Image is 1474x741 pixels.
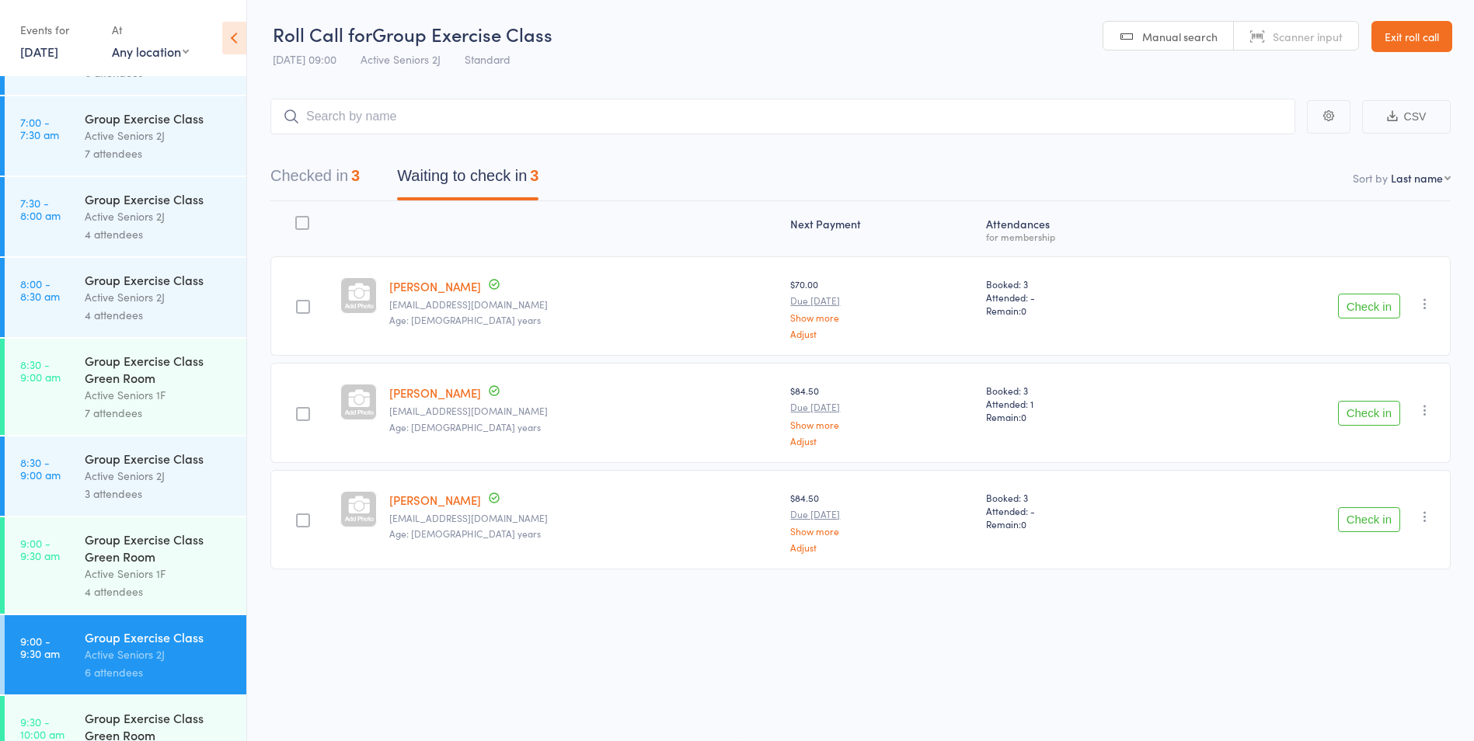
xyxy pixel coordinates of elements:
[986,491,1165,504] span: Booked: 3
[389,513,778,524] small: mmthompson@bigpond.com
[1021,304,1026,317] span: 0
[85,485,233,503] div: 3 attendees
[389,420,541,433] span: Age: [DEMOGRAPHIC_DATA] years
[5,177,246,256] a: 7:30 -8:00 amGroup Exercise ClassActive Seniors 2J4 attendees
[85,386,233,404] div: Active Seniors 1F
[270,99,1295,134] input: Search by name
[1273,29,1343,44] span: Scanner input
[465,51,510,67] span: Standard
[85,271,233,288] div: Group Exercise Class
[5,339,246,435] a: 8:30 -9:00 amGroup Exercise Class Green RoomActive Seniors 1F7 attendees
[530,167,538,184] div: 3
[85,531,233,565] div: Group Exercise Class Green Room
[85,288,233,306] div: Active Seniors 2J
[389,299,778,310] small: susanpratt2153@gmail.com
[85,352,233,386] div: Group Exercise Class Green Room
[85,565,233,583] div: Active Seniors 1F
[5,517,246,614] a: 9:00 -9:30 amGroup Exercise Class Green RoomActive Seniors 1F4 attendees
[389,278,481,294] a: [PERSON_NAME]
[85,450,233,467] div: Group Exercise Class
[790,295,973,306] small: Due [DATE]
[1391,170,1443,186] div: Last name
[389,405,778,416] small: paulwslater2@gmail.com
[20,277,60,302] time: 8:00 - 8:30 am
[790,526,973,536] a: Show more
[85,127,233,144] div: Active Seniors 2J
[20,43,58,60] a: [DATE]
[790,436,973,446] a: Adjust
[85,583,233,600] div: 4 attendees
[85,663,233,681] div: 6 attendees
[85,306,233,324] div: 4 attendees
[1362,100,1451,134] button: CSV
[20,715,64,740] time: 9:30 - 10:00 am
[790,542,973,552] a: Adjust
[986,504,1165,517] span: Attended: -
[790,402,973,412] small: Due [DATE]
[85,144,233,162] div: 7 attendees
[389,527,541,540] span: Age: [DEMOGRAPHIC_DATA] years
[372,21,552,47] span: Group Exercise Class
[1021,517,1026,531] span: 0
[986,290,1165,304] span: Attended: -
[361,51,441,67] span: Active Seniors 2J
[5,437,246,516] a: 8:30 -9:00 amGroup Exercise ClassActive Seniors 2J3 attendees
[1142,29,1218,44] span: Manual search
[1371,21,1452,52] a: Exit roll call
[389,313,541,326] span: Age: [DEMOGRAPHIC_DATA] years
[790,277,973,339] div: $70.00
[389,384,481,401] a: [PERSON_NAME]
[784,208,979,249] div: Next Payment
[1338,401,1400,426] button: Check in
[273,51,336,67] span: [DATE] 09:00
[790,312,973,322] a: Show more
[85,467,233,485] div: Active Seniors 2J
[85,110,233,127] div: Group Exercise Class
[1353,170,1388,186] label: Sort by
[20,635,60,659] time: 9:00 - 9:30 am
[389,492,481,508] a: [PERSON_NAME]
[1021,410,1026,423] span: 0
[20,456,61,481] time: 8:30 - 9:00 am
[986,397,1165,410] span: Attended: 1
[5,258,246,337] a: 8:00 -8:30 amGroup Exercise ClassActive Seniors 2J4 attendees
[980,208,1171,249] div: Atten­dances
[986,410,1165,423] span: Remain:
[5,615,246,694] a: 9:00 -9:30 amGroup Exercise ClassActive Seniors 2J6 attendees
[20,537,60,562] time: 9:00 - 9:30 am
[270,159,360,200] button: Checked in3
[790,509,973,520] small: Due [DATE]
[85,628,233,645] div: Group Exercise Class
[112,17,189,43] div: At
[986,304,1165,317] span: Remain:
[790,329,973,339] a: Adjust
[20,116,59,141] time: 7:00 - 7:30 am
[20,358,61,383] time: 8:30 - 9:00 am
[790,384,973,445] div: $84.50
[85,207,233,225] div: Active Seniors 2J
[1338,507,1400,532] button: Check in
[85,190,233,207] div: Group Exercise Class
[986,277,1165,290] span: Booked: 3
[790,419,973,430] a: Show more
[85,645,233,663] div: Active Seniors 2J
[790,491,973,552] div: $84.50
[5,96,246,176] a: 7:00 -7:30 amGroup Exercise ClassActive Seniors 2J7 attendees
[273,21,372,47] span: Roll Call for
[112,43,189,60] div: Any location
[986,517,1165,531] span: Remain:
[397,159,538,200] button: Waiting to check in3
[1338,294,1400,318] button: Check in
[85,404,233,422] div: 7 attendees
[986,384,1165,397] span: Booked: 3
[20,17,96,43] div: Events for
[20,197,61,221] time: 7:30 - 8:00 am
[986,231,1165,242] div: for membership
[85,225,233,243] div: 4 attendees
[351,167,360,184] div: 3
